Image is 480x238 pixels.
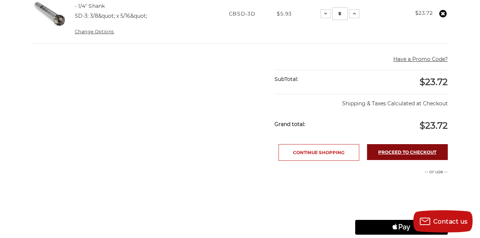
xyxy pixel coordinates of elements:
[355,169,448,175] p: -- or use --
[279,144,359,161] a: Continue Shopping
[420,76,448,87] span: $23.72
[433,218,468,225] span: Contact us
[415,10,433,16] strong: $23.72
[229,10,256,17] span: CBSD-3D
[367,144,448,160] a: Proceed to checkout
[274,94,447,108] p: Shipping & Taxes Calculated at Checkout
[413,210,473,232] button: Contact us
[274,70,361,88] div: SubTotal:
[277,10,292,17] span: $5.93
[75,12,147,20] dd: SD-3: 3/8&quot; x 5/16&quot;
[393,55,448,63] button: Have a Promo Code?
[75,29,114,34] a: Change Options
[274,121,305,127] strong: Grand total:
[355,183,448,198] iframe: PayPal-paypal
[355,201,448,216] iframe: PayPal-paylater
[420,120,448,131] span: $23.72
[332,7,348,20] input: Ball Shape Carbide Burr, Double Cut - 1/4" Shank Quantity:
